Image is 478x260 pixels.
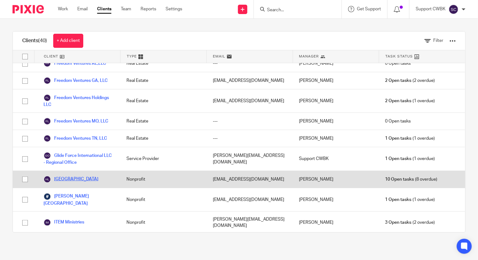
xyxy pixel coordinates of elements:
span: (8 overdue) [385,176,437,182]
img: svg%3E [44,117,51,125]
span: 0 Open tasks [385,118,411,124]
div: [PERSON_NAME] [293,72,379,89]
span: Manager [299,54,319,59]
input: Select all [19,51,31,62]
span: Task Status [385,54,413,59]
span: (2 overdue) [385,219,435,226]
div: Real Estate [120,55,206,72]
img: Pixie [13,5,44,13]
span: Get Support [357,7,381,11]
div: [PERSON_NAME] [293,188,379,211]
div: Real Estate [120,130,206,147]
div: Nonprofit [120,171,206,188]
span: (1 overdue) [385,156,435,162]
img: svg%3E [44,219,51,226]
div: Real Estate [120,72,206,89]
span: Client [44,54,58,59]
img: svg%3E [44,60,51,67]
a: Freedom Ventures Holdings LLC [44,94,114,108]
span: Email [213,54,225,59]
img: svg%3E [44,77,51,84]
img: svg%3E [44,135,51,142]
a: Reports [141,6,156,12]
input: Search [266,7,323,13]
a: Work [58,6,68,12]
img: svg%3E [44,152,51,159]
a: [GEOGRAPHIC_DATA] [44,176,98,183]
span: Type [127,54,137,59]
img: svg%3E [44,176,51,183]
span: (1 overdue) [385,98,435,104]
span: 2 Open tasks [385,98,412,104]
a: Glide Force International LLC - Regional Office [44,152,114,166]
div: Real Estate [120,89,206,112]
span: (40) [38,38,47,43]
div: Service Provider [120,147,206,170]
a: [PERSON_NAME][GEOGRAPHIC_DATA] [44,193,114,207]
div: [PERSON_NAME] [293,89,379,112]
a: Freedom Ventures GA, LLC [44,77,108,84]
div: --- [207,113,293,130]
div: [PERSON_NAME][EMAIL_ADDRESS][DOMAIN_NAME] [207,212,293,234]
h1: Clients [22,37,47,44]
div: [EMAIL_ADDRESS][DOMAIN_NAME] [207,89,293,112]
img: svg%3E [449,4,459,14]
div: Nonprofit [120,188,206,211]
p: Support CWBK [416,6,445,12]
div: [PERSON_NAME][EMAIL_ADDRESS][DOMAIN_NAME] [207,147,293,170]
div: Support CWBK [293,147,379,170]
span: (1 overdue) [385,135,435,142]
div: [EMAIL_ADDRESS][DOMAIN_NAME] [207,72,293,89]
div: --- [207,130,293,147]
span: 0 Open tasks [385,60,411,67]
div: [PERSON_NAME] [293,113,379,130]
span: 1 Open tasks [385,156,412,162]
div: --- [207,55,293,72]
div: [EMAIL_ADDRESS][DOMAIN_NAME] [207,171,293,188]
div: [PERSON_NAME] [293,212,379,234]
div: Real Estate [120,113,206,130]
span: (1 overdue) [385,197,435,203]
span: (2 overdue) [385,77,435,84]
img: ICS%20SQ%20Logo.png [44,193,51,200]
a: Freedom Ventures MO, LLC [44,117,108,125]
span: 2 Open tasks [385,77,412,84]
a: Email [77,6,88,12]
div: [PERSON_NAME] [293,171,379,188]
div: [PERSON_NAME] [293,55,379,72]
img: svg%3E [44,94,51,102]
div: Nonprofit [120,212,206,234]
div: [EMAIL_ADDRESS][DOMAIN_NAME] [207,188,293,211]
span: 3 Open tasks [385,219,412,226]
a: Freedom Ventures TN, LLC [44,135,107,142]
div: [PERSON_NAME] [293,130,379,147]
a: Clients [97,6,111,12]
a: Freedom Ventures AL,LLC [44,60,106,67]
a: Team [121,6,131,12]
span: 1 Open tasks [385,135,412,142]
span: Filter [433,38,443,43]
span: 10 Open tasks [385,176,414,182]
a: ITEM Ministries [44,219,84,226]
span: 1 Open tasks [385,197,412,203]
a: + Add client [53,34,83,48]
a: Settings [166,6,182,12]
